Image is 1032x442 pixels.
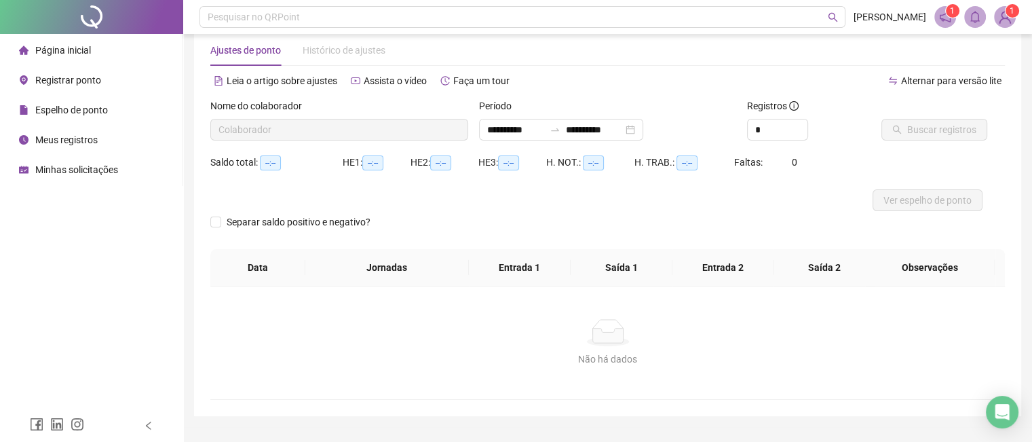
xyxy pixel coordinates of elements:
span: schedule [19,165,28,174]
div: HE 3: [478,155,546,170]
span: Separar saldo positivo e negativo? [221,215,376,229]
span: [PERSON_NAME] [854,10,926,24]
span: instagram [71,418,84,431]
label: Nome do colaborador [210,98,311,113]
span: Espelho de ponto [35,105,108,115]
span: facebook [30,418,43,431]
span: to [550,124,560,135]
span: file-text [214,76,223,86]
th: Jornadas [305,249,469,287]
span: info-circle [789,101,799,111]
button: Buscar registros [881,119,987,141]
span: --:-- [260,155,281,170]
span: Observações [877,260,985,275]
div: H. TRAB.: [634,155,733,170]
div: Open Intercom Messenger [986,396,1018,428]
th: Data [210,249,305,287]
span: home [19,45,28,55]
span: search [828,12,838,22]
sup: 1 [946,4,959,18]
div: H. NOT.: [546,155,634,170]
span: Leia o artigo sobre ajustes [227,75,337,86]
th: Entrada 1 [469,249,571,287]
span: bell [969,11,981,23]
span: 1 [1010,6,1014,16]
th: Saída 1 [571,249,672,287]
span: Página inicial [35,45,91,56]
span: youtube [351,76,360,86]
span: Meus registros [35,134,98,145]
span: swap [888,76,898,86]
span: Alternar para versão lite [901,75,1001,86]
span: 0 [792,157,797,168]
span: Minhas solicitações [35,164,118,175]
span: Faltas: [734,157,765,168]
div: Não há dados [227,352,989,367]
span: file [19,105,28,115]
span: --:-- [498,155,519,170]
span: Registros [747,98,799,113]
span: clock-circle [19,135,28,145]
img: 95202 [995,7,1015,27]
span: Faça um tour [453,75,510,86]
span: --:-- [362,155,383,170]
button: Ver espelho de ponto [873,189,982,211]
th: Observações [866,249,995,287]
span: linkedin [50,418,64,431]
span: history [440,76,450,86]
span: Assista o vídeo [364,75,427,86]
span: --:-- [676,155,697,170]
sup: Atualize o seu contato no menu Meus Dados [1006,4,1019,18]
label: Período [479,98,520,113]
span: Histórico de ajustes [303,45,385,56]
span: swap-right [550,124,560,135]
span: environment [19,75,28,85]
div: HE 1: [343,155,410,170]
th: Saída 2 [773,249,875,287]
span: --:-- [583,155,604,170]
div: HE 2: [410,155,478,170]
span: --:-- [430,155,451,170]
th: Entrada 2 [672,249,774,287]
span: Registrar ponto [35,75,101,86]
span: notification [939,11,951,23]
div: Saldo total: [210,155,343,170]
span: 1 [950,6,955,16]
span: Ajustes de ponto [210,45,281,56]
span: left [144,421,153,430]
